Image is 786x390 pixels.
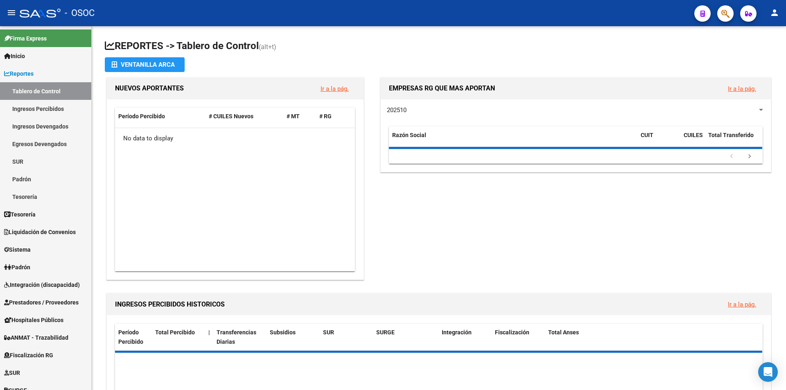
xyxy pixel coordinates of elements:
mat-icon: menu [7,8,16,18]
datatable-header-cell: | [205,324,213,351]
span: Fiscalización RG [4,351,53,360]
span: Padrón [4,263,30,272]
datatable-header-cell: CUILES [680,126,705,153]
button: Ir a la pág. [721,81,763,96]
datatable-header-cell: CUIT [637,126,680,153]
a: Ir a la pág. [728,301,756,308]
datatable-header-cell: Razón Social [389,126,637,153]
a: Ir a la pág. [321,85,349,92]
span: # CUILES Nuevos [209,113,253,119]
button: Ir a la pág. [721,297,763,312]
datatable-header-cell: Período Percibido [115,108,206,125]
span: (alt+t) [259,43,276,51]
datatable-header-cell: SUR [320,324,373,351]
span: Reportes [4,69,34,78]
span: INGRESOS PERCIBIDOS HISTORICOS [115,300,225,308]
span: Período Percibido [118,329,143,345]
span: NUEVOS APORTANTES [115,84,184,92]
span: Hospitales Públicos [4,316,63,325]
span: Total Percibido [155,329,195,336]
span: Prestadores / Proveedores [4,298,79,307]
span: - OSOC [65,4,95,22]
span: # RG [319,113,332,119]
span: # MT [287,113,300,119]
button: Ventanilla ARCA [105,57,185,72]
a: go to previous page [724,152,739,161]
mat-icon: person [770,8,779,18]
span: CUIT [641,132,653,138]
span: SUR [323,329,334,336]
button: Ir a la pág. [314,81,355,96]
span: | [208,329,210,336]
span: EMPRESAS RG QUE MAS APORTAN [389,84,495,92]
datatable-header-cell: Integración [438,324,492,351]
span: Integración (discapacidad) [4,280,80,289]
span: Fiscalización [495,329,529,336]
datatable-header-cell: Subsidios [267,324,320,351]
span: Sistema [4,245,31,254]
span: Total Anses [548,329,579,336]
div: Open Intercom Messenger [758,362,778,382]
span: ANMAT - Trazabilidad [4,333,68,342]
div: Ventanilla ARCA [111,57,178,72]
span: Inicio [4,52,25,61]
datatable-header-cell: Total Anses [545,324,756,351]
datatable-header-cell: SURGE [373,324,438,351]
span: 202510 [387,106,407,114]
span: Firma Express [4,34,47,43]
div: No data to display [115,128,355,149]
span: CUILES [684,132,703,138]
span: Período Percibido [118,113,165,119]
span: Transferencias Diarias [217,329,256,345]
span: SUR [4,368,20,377]
datatable-header-cell: # RG [316,108,349,125]
span: Tesorería [4,210,36,219]
datatable-header-cell: Total Transferido [705,126,762,153]
span: Razón Social [392,132,426,138]
span: Liquidación de Convenios [4,228,76,237]
datatable-header-cell: # CUILES Nuevos [206,108,284,125]
a: go to next page [742,152,757,161]
h1: REPORTES -> Tablero de Control [105,39,773,54]
span: SURGE [376,329,395,336]
span: Subsidios [270,329,296,336]
a: Ir a la pág. [728,85,756,92]
datatable-header-cell: Total Percibido [152,324,205,351]
datatable-header-cell: Fiscalización [492,324,545,351]
span: Total Transferido [708,132,754,138]
datatable-header-cell: Período Percibido [115,324,152,351]
span: Integración [442,329,472,336]
datatable-header-cell: # MT [283,108,316,125]
datatable-header-cell: Transferencias Diarias [213,324,267,351]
